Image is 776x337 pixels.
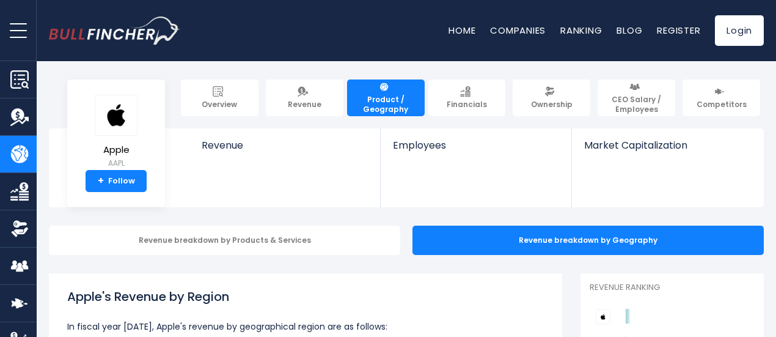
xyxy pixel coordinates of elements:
[94,94,138,171] a: Apple AAPL
[95,145,137,155] span: Apple
[49,17,180,45] img: bullfincher logo
[67,319,544,334] p: In fiscal year [DATE], Apple's revenue by geographical region are as follows:
[590,283,755,293] p: Revenue Ranking
[603,95,670,114] span: CEO Salary / Employees
[86,170,147,192] a: +Follow
[584,139,750,151] span: Market Capitalization
[49,17,180,45] a: Go to homepage
[10,220,29,238] img: Ownership
[657,24,700,37] a: Register
[428,80,506,116] a: Financials
[513,80,590,116] a: Ownership
[448,24,475,37] a: Home
[490,24,546,37] a: Companies
[598,80,675,116] a: CEO Salary / Employees
[697,100,747,109] span: Competitors
[560,24,602,37] a: Ranking
[202,100,237,109] span: Overview
[49,226,400,255] div: Revenue breakdown by Products & Services
[288,100,321,109] span: Revenue
[393,139,558,151] span: Employees
[98,176,104,187] strong: +
[181,80,258,116] a: Overview
[266,80,343,116] a: Revenue
[95,158,137,169] small: AAPL
[531,100,573,109] span: Ownership
[67,287,544,306] h1: Apple's Revenue by Region
[596,309,610,324] img: Apple competitors logo
[189,128,381,172] a: Revenue
[202,139,368,151] span: Revenue
[572,128,763,172] a: Market Capitalization
[412,226,764,255] div: Revenue breakdown by Geography
[447,100,487,109] span: Financials
[347,80,425,116] a: Product / Geography
[381,128,571,172] a: Employees
[715,15,764,46] a: Login
[683,80,760,116] a: Competitors
[353,95,419,114] span: Product / Geography
[617,24,642,37] a: Blog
